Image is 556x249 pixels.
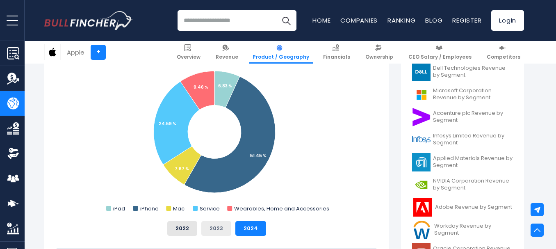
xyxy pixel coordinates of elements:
[365,54,393,60] span: Ownership
[433,132,513,146] span: Infosys Limited Revenue by Segment
[433,87,513,101] span: Microsoft Corporation Revenue by Segment
[362,41,397,64] a: Ownership
[435,204,512,211] span: Adobe Revenue by Segment
[405,41,475,64] a: CEO Salary / Employees
[57,50,376,215] svg: Apple's Revenue Share by Segment
[407,83,518,106] a: Microsoft Corporation Revenue by Segment
[323,54,350,60] span: Financials
[412,108,431,126] img: ACN logo
[487,54,520,60] span: Competitors
[412,153,431,171] img: AMAT logo
[91,45,106,60] a: +
[387,16,415,25] a: Ranking
[44,11,133,30] img: Bullfincher logo
[140,205,159,212] text: iPhone
[212,41,242,64] a: Revenue
[433,178,513,192] span: NVIDIA Corporation Revenue by Segment
[276,10,296,31] button: Search
[250,153,267,159] tspan: 51.45 %
[412,63,431,81] img: DELL logo
[407,128,518,151] a: Infosys Limited Revenue by Segment
[159,121,176,127] tspan: 24.59 %
[173,41,204,64] a: Overview
[319,41,354,64] a: Financials
[433,155,513,169] span: Applied Materials Revenue by Segment
[412,85,431,104] img: MSFT logo
[407,196,518,219] a: Adobe Revenue by Segment
[200,205,220,212] text: Service
[407,61,518,83] a: Dell Technologies Revenue by Segment
[425,16,442,25] a: Blog
[434,223,513,237] span: Workday Revenue by Segment
[452,16,481,25] a: Register
[234,205,329,212] text: Wearables, Home and Accessories
[249,41,313,64] a: Product / Geography
[433,110,513,124] span: Accenture plc Revenue by Segment
[340,16,378,25] a: Companies
[194,84,208,90] tspan: 9.46 %
[235,221,266,236] button: 2024
[412,198,433,217] img: ADBE logo
[216,54,238,60] span: Revenue
[218,83,232,89] tspan: 6.83 %
[407,106,518,128] a: Accenture plc Revenue by Segment
[483,41,524,64] a: Competitors
[173,205,185,212] text: Mac
[167,221,197,236] button: 2022
[45,44,60,60] img: AAPL logo
[253,54,309,60] span: Product / Geography
[7,147,19,160] img: Ownership
[44,11,132,30] a: Go to homepage
[175,166,189,172] tspan: 7.67 %
[67,48,84,57] div: Apple
[407,174,518,196] a: NVIDIA Corporation Revenue by Segment
[408,54,472,60] span: CEO Salary / Employees
[407,219,518,241] a: Workday Revenue by Segment
[177,54,201,60] span: Overview
[491,10,524,31] a: Login
[113,205,125,212] text: iPad
[412,130,431,149] img: INFY logo
[201,221,231,236] button: 2023
[433,65,513,79] span: Dell Technologies Revenue by Segment
[407,151,518,174] a: Applied Materials Revenue by Segment
[412,176,431,194] img: NVDA logo
[312,16,330,25] a: Home
[412,221,432,239] img: WDAY logo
